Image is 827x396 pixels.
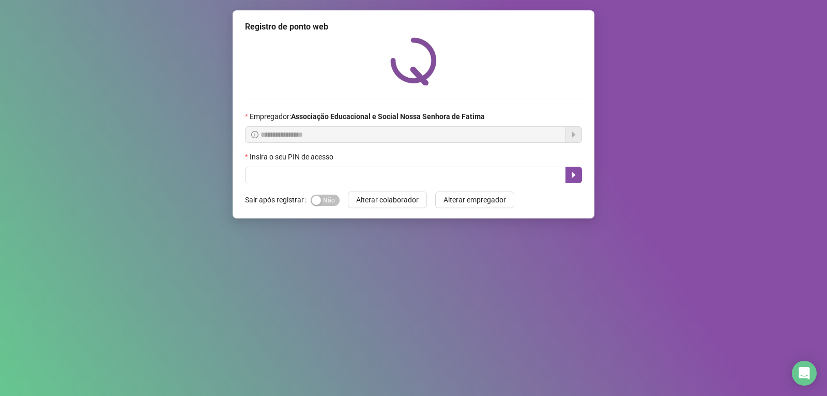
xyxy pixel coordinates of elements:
[390,37,437,85] img: QRPoint
[245,21,582,33] div: Registro de ponto web
[245,151,340,163] label: Insira o seu PIN de acesso
[291,112,485,121] strong: Associação Educacional e Social Nossa Senhora de Fatima
[792,361,817,386] div: Open Intercom Messenger
[356,194,419,206] span: Alterar colaborador
[443,194,506,206] span: Alterar empregador
[245,192,311,208] label: Sair após registrar
[250,111,485,122] span: Empregador :
[435,192,514,208] button: Alterar empregador
[251,131,258,138] span: info-circle
[570,171,578,179] span: caret-right
[348,192,427,208] button: Alterar colaborador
